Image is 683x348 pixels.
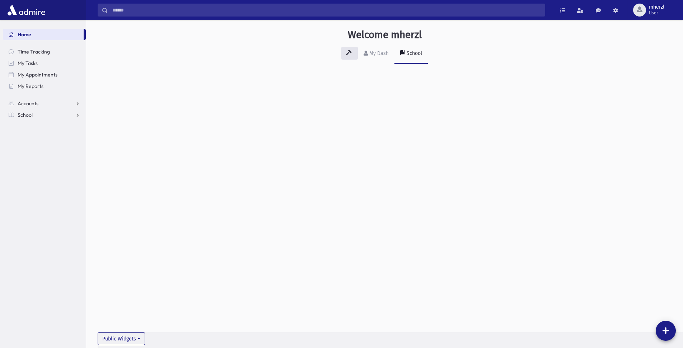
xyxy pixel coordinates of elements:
[18,112,33,118] span: School
[6,3,47,17] img: AdmirePro
[3,57,86,69] a: My Tasks
[18,100,38,107] span: Accounts
[3,109,86,121] a: School
[3,80,86,92] a: My Reports
[405,50,422,56] div: School
[108,4,545,17] input: Search
[3,98,86,109] a: Accounts
[98,332,145,345] button: Public Widgets
[18,48,50,55] span: Time Tracking
[368,50,389,56] div: My Dash
[18,60,38,66] span: My Tasks
[3,46,86,57] a: Time Tracking
[358,44,394,64] a: My Dash
[3,29,84,40] a: Home
[649,10,664,16] span: User
[3,69,86,80] a: My Appointments
[18,83,43,89] span: My Reports
[348,29,422,41] h3: Welcome mherzl
[18,31,31,38] span: Home
[18,71,57,78] span: My Appointments
[394,44,428,64] a: School
[649,4,664,10] span: mherzl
